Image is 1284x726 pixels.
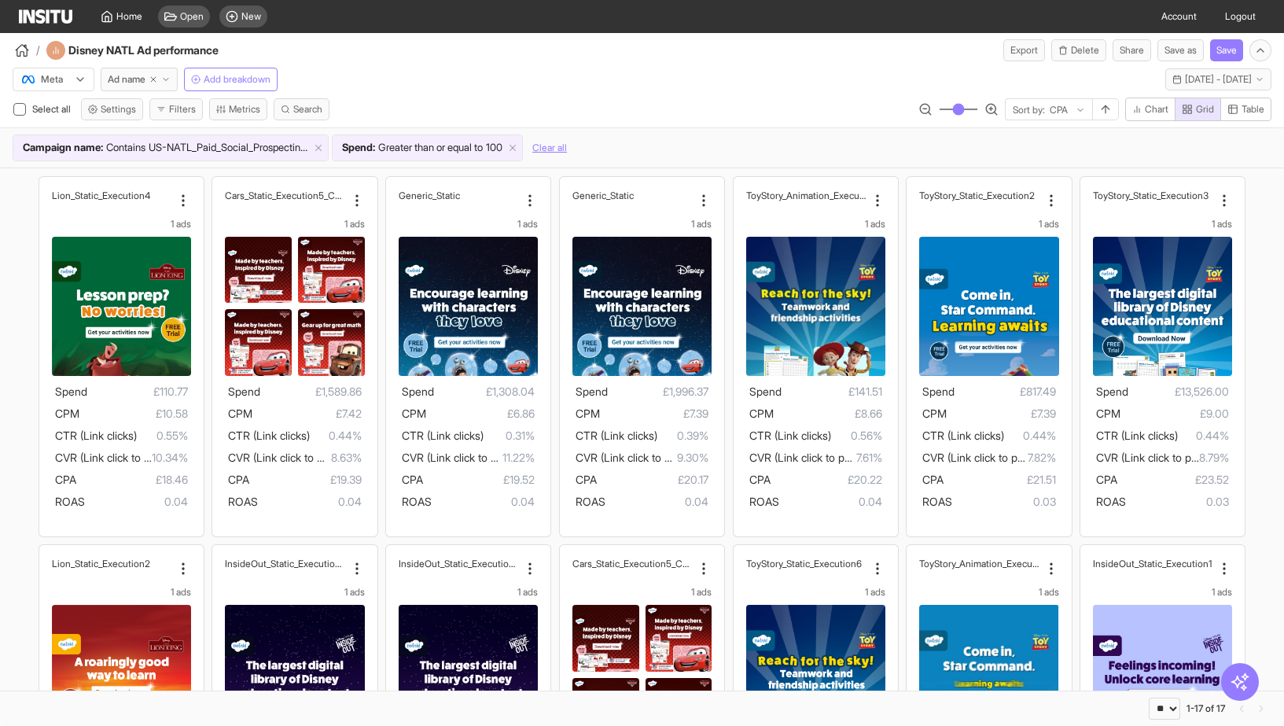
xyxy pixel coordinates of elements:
[1145,103,1168,116] span: Chart
[749,429,831,442] span: CTR (Link clicks)
[228,385,260,398] span: Spend
[576,407,600,420] span: CPM
[274,98,329,120] button: Search
[46,41,261,60] div: Disney NATL Ad performance
[225,586,364,599] div: 1 ads
[1003,39,1045,61] button: Export
[55,451,193,464] span: CVR (Link click to purchase)
[572,190,634,201] h2: Generic_Static
[576,385,608,398] span: Spend
[249,470,361,489] span: £19.39
[484,426,535,445] span: 0.31%
[746,190,866,201] h2: ToyStory_Animation_Execution6
[774,404,882,423] span: £8.66
[108,73,145,86] span: Ad name
[225,218,364,230] div: 1 ads
[55,429,137,442] span: CTR (Link clicks)
[746,558,862,569] h2: ToyStory_Static_Execution6
[779,492,882,511] span: 0.04
[293,103,322,116] span: Search
[68,42,261,58] h4: Disney NATL Ad performance
[746,218,885,230] div: 1 ads
[605,492,708,511] span: 0.04
[52,218,191,230] div: 1 ads
[106,140,145,156] span: Contains
[1093,218,1232,230] div: 1 ads
[152,448,188,467] span: 10.34%
[204,73,270,86] span: Add breakdown
[55,407,79,420] span: CPM
[101,103,136,116] span: Settings
[23,140,103,156] span: Campaign name :
[52,190,150,201] h2: Lion_Static_Execution4
[402,451,539,464] span: CVR (Link click to purchase)
[81,98,143,120] button: Settings
[502,448,535,467] span: 11.22%
[1113,39,1151,61] button: Share
[87,382,188,401] span: £110.77
[597,470,708,489] span: £20.17
[333,135,522,160] div: Spend:Greater than or equal to100
[657,426,708,445] span: 0.39%
[55,495,85,508] span: ROAS
[1051,39,1106,61] button: Delete
[432,492,535,511] span: 0.04
[260,382,361,401] span: £1,589.86
[1128,382,1229,401] span: £13,526.00
[52,586,191,599] div: 1 ads
[1120,404,1229,423] span: £9.00
[1165,68,1271,90] button: [DATE] - [DATE]
[402,385,434,398] span: Spend
[1096,451,1234,464] span: CVR (Link click to purchase)
[241,10,261,23] span: New
[1210,39,1243,61] button: Save
[532,135,567,161] button: Clear all
[1175,98,1221,121] button: Grid
[749,385,782,398] span: Spend
[180,10,204,23] span: Open
[1096,429,1178,442] span: CTR (Link clicks)
[55,385,87,398] span: Spend
[572,190,693,201] div: Generic_Static
[252,404,361,423] span: £7.42
[1126,492,1229,511] span: 0.03
[1220,98,1271,121] button: Table
[225,190,345,201] h2: Cars_Static_Execution5_Control
[36,42,40,58] span: /
[572,558,693,569] h2: Cars_Static_Execution5_Control
[746,586,885,599] div: 1 ads
[771,470,882,489] span: £20.22
[1187,702,1225,715] div: 1-17 of 17
[1093,558,1212,569] h2: InsideOut_Static_Execution1
[342,140,375,156] span: Spend :
[228,451,366,464] span: CVR (Link click to purchase)
[258,492,361,511] span: 0.04
[1093,558,1213,569] div: InsideOut_Static_Execution1
[600,404,708,423] span: £7.39
[423,470,535,489] span: £19.52
[749,495,779,508] span: ROAS
[1093,190,1209,201] h2: ToyStory_Static_Execution3
[399,218,538,230] div: 1 ads
[1242,103,1264,116] span: Table
[572,218,712,230] div: 1 ads
[1199,448,1229,467] span: 8.79%
[310,426,361,445] span: 0.44%
[184,68,278,91] button: Add breakdown
[225,558,345,569] div: InsideOut_Static_Execution3
[79,404,188,423] span: £10.58
[572,586,712,599] div: 1 ads
[749,473,771,486] span: CPA
[76,470,188,489] span: £18.46
[1093,190,1213,201] div: ToyStory_Static_Execution3
[402,473,423,486] span: CPA
[576,495,605,508] span: ROAS
[1117,470,1229,489] span: £23.52
[434,382,535,401] span: £1,308.04
[1178,426,1229,445] span: 0.44%
[576,429,657,442] span: CTR (Link clicks)
[209,98,267,120] button: Metrics
[402,407,426,420] span: CPM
